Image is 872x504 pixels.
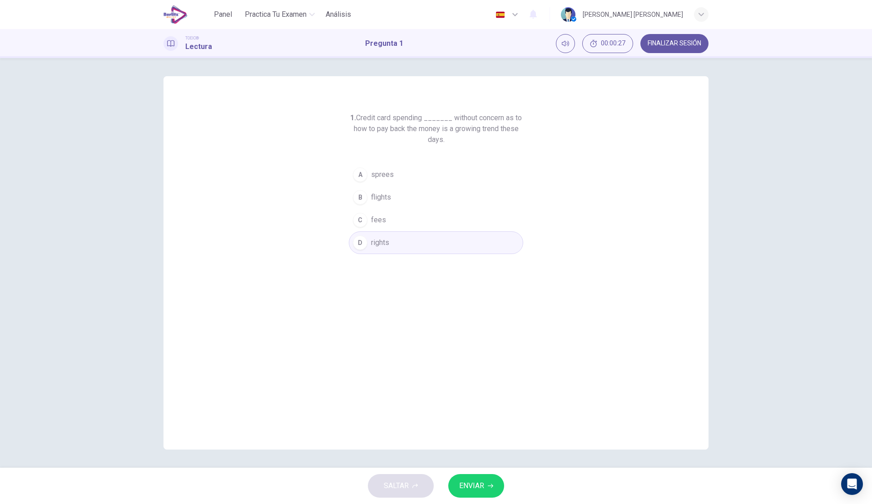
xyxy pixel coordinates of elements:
[582,34,633,53] button: 00:00:27
[185,35,199,41] span: TOEIC®
[163,5,188,24] img: EduSynch logo
[350,113,356,122] strong: 1.
[163,5,208,24] a: EduSynch logo
[371,192,391,203] span: flights
[322,6,355,23] button: Análisis
[583,9,683,20] div: [PERSON_NAME] [PERSON_NAME]
[841,473,863,495] div: Open Intercom Messenger
[365,38,403,49] h1: Pregunta 1
[371,169,394,180] span: sprees
[245,9,307,20] span: Practica tu examen
[495,11,506,18] img: es
[561,7,575,22] img: Profile picture
[601,40,625,47] span: 00:00:27
[349,163,523,186] button: Asprees
[582,34,633,53] div: Ocultar
[353,167,367,182] div: A
[648,40,701,47] span: FINALIZAR SESIÓN
[208,6,238,23] button: Panel
[371,237,389,248] span: rights
[241,6,318,23] button: Practica tu examen
[185,41,212,52] h1: Lectura
[353,213,367,227] div: C
[448,474,504,498] button: ENVIAR
[371,215,386,225] span: fees
[349,231,523,254] button: Drights
[349,113,523,145] h6: Credit card spending _______ without concern as to how to pay back the money is a growing trend t...
[459,480,484,492] span: ENVIAR
[640,34,708,53] button: FINALIZAR SESIÓN
[353,235,367,250] div: D
[349,186,523,209] button: Bflights
[556,34,575,53] div: Silenciar
[326,9,351,20] span: Análisis
[353,190,367,205] div: B
[214,9,232,20] span: Panel
[349,209,523,231] button: Cfees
